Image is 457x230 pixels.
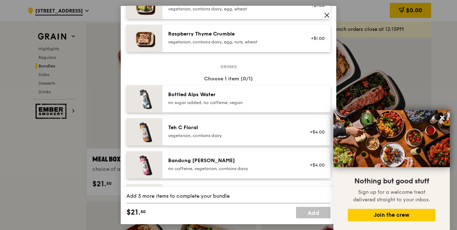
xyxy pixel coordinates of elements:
[168,157,297,164] div: Bandung [PERSON_NAME]
[437,112,448,123] button: Close
[126,85,162,112] img: daily_normal_HORZ-bottled-alps-water.jpg
[306,129,325,135] div: +$4.00
[354,177,429,186] span: Nothing but good stuff
[168,165,297,171] div: no caffeine, vegetarian, contains dairy
[126,207,140,218] span: $21.
[306,35,325,41] div: +$1.00
[126,75,331,82] div: Choose 1 item (0/1)
[126,118,162,145] img: daily_normal_HORZ-teh-c-floral.jpg
[333,110,450,167] img: DSC07876-Edit02-Large.jpeg
[126,193,331,200] div: Add 3 more items to complete your bundle
[218,64,240,69] span: Drinks
[126,151,162,178] img: daily_normal_HORZ-bandung-gao.jpg
[168,91,297,98] div: Bottled Alps Water
[348,209,435,221] button: Join the crew
[168,124,297,131] div: Teh C Floral
[126,24,162,52] img: daily_normal_Raspberry_Thyme_Crumble__Horizontal_.jpg
[168,99,297,105] div: no sugar added, no caffeine, vegan
[140,209,146,215] span: 50
[168,39,297,44] div: vegetarian, contains dairy, egg, nuts, wheat
[168,6,297,11] div: vegetarian, contains dairy, egg, wheat
[168,30,297,37] div: Raspberry Thyme Crumble
[306,162,325,168] div: +$4.00
[126,184,162,211] img: daily_normal_HORZ-four-seasons-oolong.jpg
[296,207,331,219] a: Add
[353,189,430,203] span: Sign up for a welcome treat delivered straight to your inbox.
[168,132,297,138] div: vegetarian, contains dairy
